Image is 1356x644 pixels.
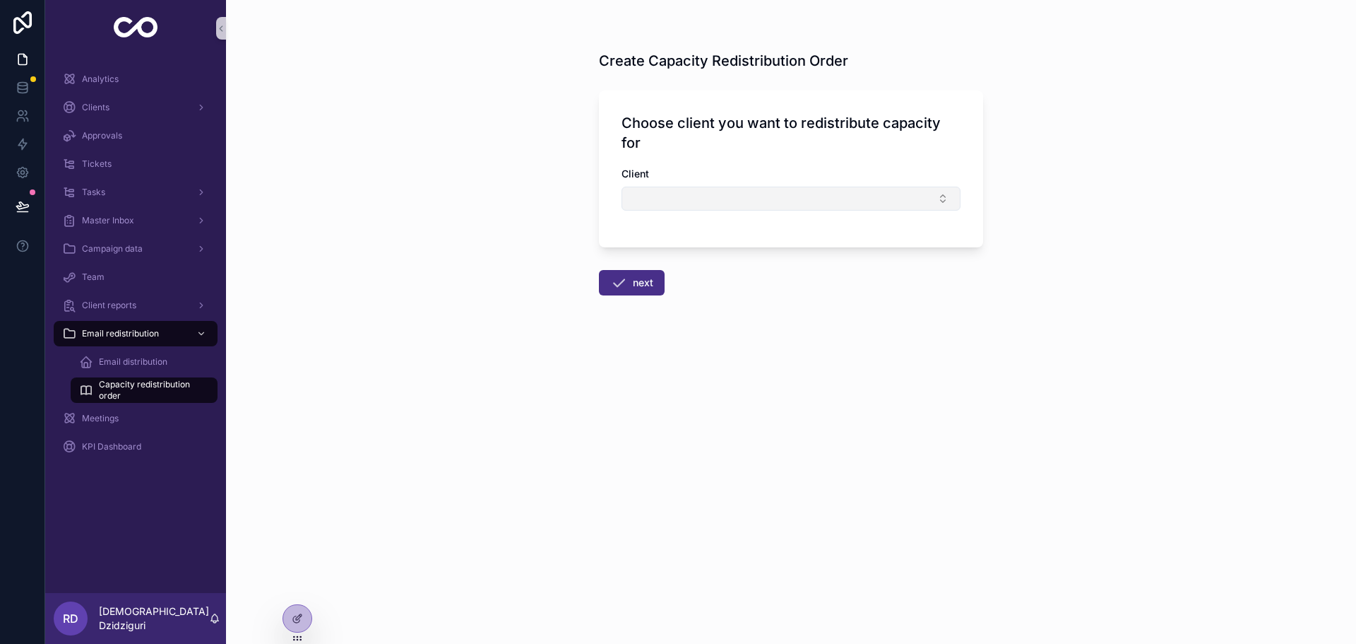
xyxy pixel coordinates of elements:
[54,406,218,431] a: Meetings
[54,208,218,233] a: Master Inbox
[82,413,119,424] span: Meetings
[599,51,848,71] h1: Create Capacity Redistribution Order
[82,130,122,141] span: Approvals
[54,434,218,459] a: KPI Dashboard
[114,17,158,40] img: App logo
[54,293,218,318] a: Client reports
[71,377,218,403] a: Capacity redistribution order
[82,328,159,339] span: Email redistribution
[82,243,143,254] span: Campaign data
[82,187,105,198] span: Tasks
[82,271,105,283] span: Team
[63,610,78,627] span: RD
[45,57,226,478] div: scrollable content
[54,236,218,262] a: Campaign data
[54,180,218,205] a: Tasks
[621,168,649,180] span: Client
[54,66,218,92] a: Analytics
[82,74,119,85] span: Analytics
[82,158,112,170] span: Tickets
[621,187,961,211] button: Select Button
[599,270,665,295] button: next
[54,123,218,148] a: Approvals
[82,102,109,113] span: Clients
[99,356,167,368] span: Email distribution
[99,379,203,402] span: Capacity redistribution order
[99,604,209,633] p: [DEMOGRAPHIC_DATA] Dzidziguri
[54,95,218,120] a: Clients
[82,441,141,452] span: KPI Dashboard
[54,264,218,290] a: Team
[621,113,961,153] h1: Choose client you want to redistribute capacity for
[54,321,218,346] a: Email redistribution
[82,300,136,311] span: Client reports
[71,349,218,375] a: Email distribution
[82,215,134,226] span: Master Inbox
[54,151,218,177] a: Tickets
